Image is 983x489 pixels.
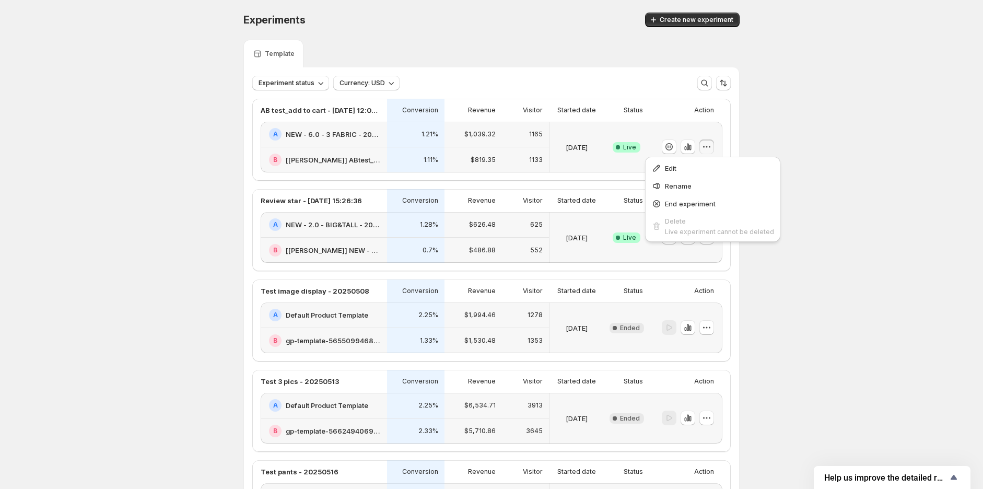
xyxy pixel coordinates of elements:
p: 1353 [528,336,543,345]
p: [DATE] [566,142,588,153]
div: Delete [665,216,774,226]
p: Revenue [468,287,496,295]
p: 1278 [528,311,543,319]
span: Currency: USD [340,79,385,87]
p: 1.11% [424,156,438,164]
p: $6,534.71 [464,401,496,410]
p: 0.7% [423,246,438,254]
p: Action [694,106,714,114]
span: Ended [620,324,640,332]
button: Create new experiment [645,13,740,27]
button: DeleteLive experiment cannot be deleted [648,213,777,239]
p: [DATE] [566,323,588,333]
p: $1,039.32 [464,130,496,138]
button: Edit [648,160,777,177]
h2: A [273,401,278,410]
p: Action [694,468,714,476]
h2: B [273,336,277,345]
span: Create new experiment [660,16,733,24]
h2: gp-template-566249406907548523 [286,426,381,436]
h2: gp-template-565509946817381267 [286,335,381,346]
p: Revenue [468,377,496,386]
p: 1.28% [420,220,438,229]
h2: B [273,427,277,435]
span: Experiments [243,14,306,26]
p: $1,530.48 [464,336,496,345]
span: Live [623,143,636,152]
p: Started date [557,106,596,114]
h2: A [273,311,278,319]
p: $486.88 [469,246,496,254]
p: 1.21% [422,130,438,138]
p: Revenue [468,106,496,114]
p: Status [624,106,643,114]
p: Status [624,287,643,295]
p: 1.33% [420,336,438,345]
h2: A [273,220,278,229]
span: Live [623,234,636,242]
p: 2.33% [418,427,438,435]
p: 2.25% [418,311,438,319]
span: Experiment status [259,79,314,87]
p: $819.35 [471,156,496,164]
p: Revenue [468,468,496,476]
p: Conversion [402,287,438,295]
p: Started date [557,377,596,386]
p: Status [624,377,643,386]
h2: NEW - 2.0 - BIG&TALL - 20250709 [286,219,381,230]
h2: NEW - 6.0 - 3 FABRIC - 20250722 [286,129,381,139]
h2: A [273,130,278,138]
p: $1,994.46 [464,311,496,319]
p: Started date [557,287,596,295]
p: 625 [530,220,543,229]
button: Sort the results [716,76,731,90]
p: Review star - [DATE] 15:26:36 [261,195,362,206]
h2: [[PERSON_NAME]] ABtest_B_NEW - 6.0 - 3 FABRIC - 20250910 [286,155,381,165]
h2: Default Product Template [286,400,368,411]
p: Visitor [523,196,543,205]
h2: [[PERSON_NAME]] NEW - 2.0 - BIG&amp;TALL - 20250912 [286,245,381,255]
p: Started date [557,468,596,476]
span: Live experiment cannot be deleted [665,228,774,236]
p: Conversion [402,468,438,476]
p: $5,710.86 [464,427,496,435]
span: Ended [620,414,640,423]
p: AB test_add to cart - [DATE] 12:06:02 [261,105,381,115]
p: 3913 [528,401,543,410]
p: 2.25% [418,401,438,410]
p: 3645 [526,427,543,435]
button: Show survey - Help us improve the detailed report for A/B campaigns [824,471,960,484]
p: 1133 [529,156,543,164]
p: 552 [530,246,543,254]
p: 1165 [529,130,543,138]
button: Rename [648,178,777,194]
p: Template [265,50,295,58]
p: Action [694,287,714,295]
span: Help us improve the detailed report for A/B campaigns [824,473,947,483]
p: Status [624,468,643,476]
span: Edit [665,164,676,172]
p: Visitor [523,377,543,386]
p: Revenue [468,196,496,205]
p: Conversion [402,377,438,386]
p: Visitor [523,468,543,476]
p: Visitor [523,106,543,114]
span: Rename [665,182,692,190]
p: [DATE] [566,413,588,424]
p: Test pants - 20250516 [261,467,338,477]
h2: B [273,156,277,164]
p: Conversion [402,106,438,114]
button: Currency: USD [333,76,400,90]
p: Visitor [523,287,543,295]
p: Action [694,377,714,386]
p: Test image display - 20250508 [261,286,369,296]
button: End experiment [648,195,777,212]
p: [DATE] [566,232,588,243]
span: End experiment [665,200,716,208]
h2: Default Product Template [286,310,368,320]
button: Experiment status [252,76,329,90]
p: Conversion [402,196,438,205]
p: Started date [557,196,596,205]
p: $626.48 [469,220,496,229]
h2: B [273,246,277,254]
